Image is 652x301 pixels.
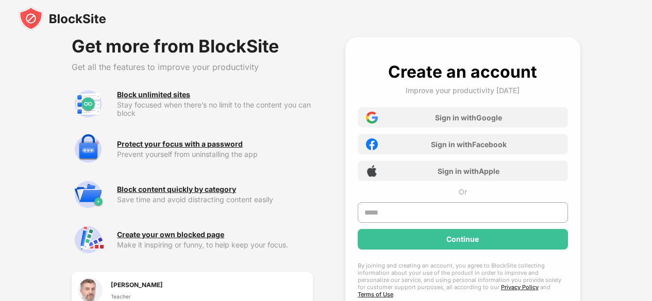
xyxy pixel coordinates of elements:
[72,62,312,72] div: Get all the features to improve your productivity
[19,6,106,31] img: blocksite-icon-black.svg
[72,87,105,120] img: premium-unlimited-blocklist.svg
[117,185,236,193] div: Block content quickly by category
[72,37,312,56] div: Get more from BlockSite
[117,196,312,204] div: Save time and avoid distracting content easily
[406,86,520,95] div: Improve your productivity [DATE]
[459,187,467,196] div: Or
[117,241,312,249] div: Make it inspiring or funny, to help keep your focus.
[117,91,190,99] div: Block unlimited sites
[117,150,312,158] div: Prevent yourself from uninstalling the app
[358,291,393,298] a: Terms of Use
[431,140,507,149] div: Sign in with Facebook
[72,178,105,211] img: premium-category.svg
[446,235,479,243] div: Continue
[117,140,243,148] div: Protect your focus with a password
[501,284,539,291] a: Privacy Policy
[366,138,378,150] img: facebook-icon.png
[438,167,499,175] div: Sign in with Apple
[117,231,224,239] div: Create your own blocked page
[111,280,163,290] div: [PERSON_NAME]
[435,113,502,122] div: Sign in with Google
[358,262,568,298] div: By joining and creating an account, you agree to BlockSite collecting information about your use ...
[366,165,378,177] img: apple-icon.png
[72,133,105,166] img: premium-password-protection.svg
[388,62,537,82] div: Create an account
[72,223,105,256] img: premium-customize-block-page.svg
[111,292,163,300] div: Teacher
[117,101,312,117] div: Stay focused when there’s no limit to the content you can block
[366,112,378,123] img: google-icon.png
